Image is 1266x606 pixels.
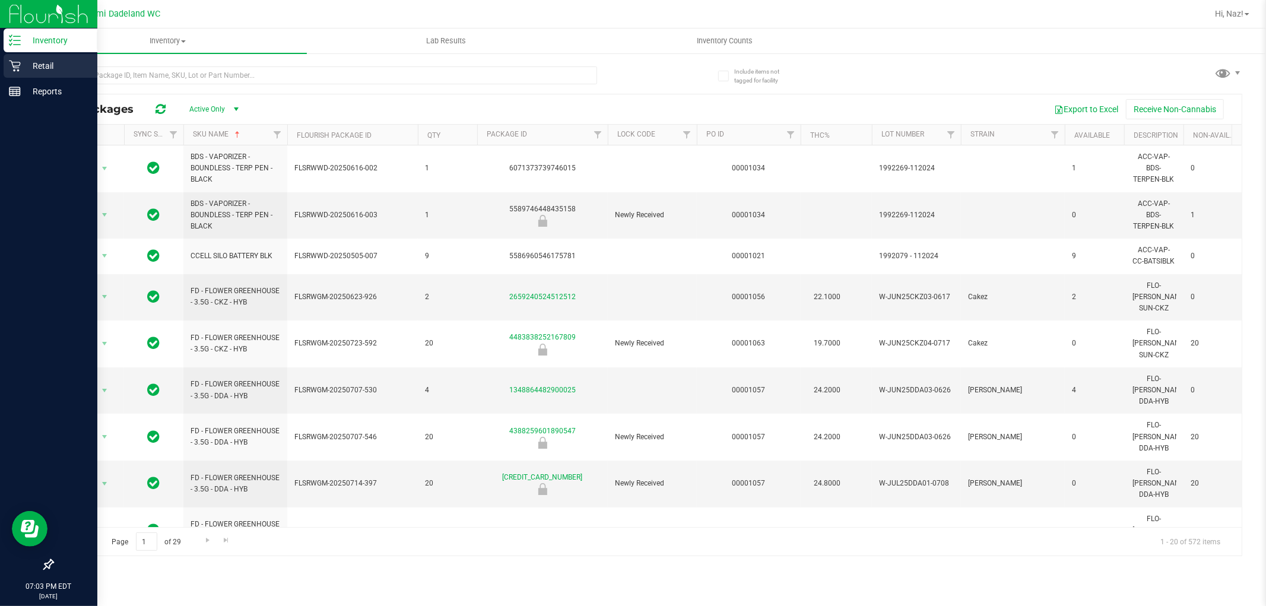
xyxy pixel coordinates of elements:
[503,473,583,481] a: [CREDIT_CARD_NUMBER]
[968,478,1058,489] span: [PERSON_NAME]
[425,525,470,536] span: 6
[732,433,766,441] a: 00001057
[294,525,411,536] span: FLSRWGM-20250603-2683
[191,285,280,308] span: FD - FLOWER GREENHOUSE - 3.5G - CKZ - HYB
[968,338,1058,349] span: Cakez
[509,386,576,394] a: 1348864482900025
[97,335,112,352] span: select
[268,125,287,145] a: Filter
[148,248,160,264] span: In Sync
[294,478,411,489] span: FLSRWGM-20250714-397
[879,250,954,262] span: 1992079 - 112024
[808,522,846,539] span: 19.6000
[1131,197,1176,234] div: ACC-VAP-BDS-TERPEN-BLK
[1072,250,1117,262] span: 9
[968,291,1058,303] span: Cakez
[425,210,470,221] span: 1
[97,522,112,538] span: select
[475,344,610,356] div: Newly Received
[879,478,954,489] span: W-JUL25DDA01-0708
[732,479,766,487] a: 00001057
[732,293,766,301] a: 00001056
[191,379,280,401] span: FD - FLOWER GREENHOUSE - 3.5G - DDA - HYB
[1072,432,1117,443] span: 0
[148,522,160,538] span: In Sync
[21,33,92,47] p: Inventory
[1191,163,1236,174] span: 0
[425,163,470,174] span: 1
[101,532,191,551] span: Page of 29
[136,532,157,551] input: 1
[808,475,846,492] span: 24.8000
[1191,338,1236,349] span: 20
[218,532,235,548] a: Go to the last page
[294,338,411,349] span: FLSRWGM-20250723-592
[475,163,610,174] div: 6071373739746015
[425,432,470,443] span: 20
[294,163,411,174] span: FLSRWWD-20250616-002
[1131,243,1176,268] div: ACC-VAP-CC-BATSIBLK
[148,335,160,351] span: In Sync
[968,525,1058,536] span: Hot Mess
[148,429,160,445] span: In Sync
[808,382,846,399] span: 24.2000
[1131,325,1176,362] div: FLO-[PERSON_NAME]-SUN-CKZ
[294,385,411,396] span: FLSRWGM-20250707-530
[97,207,112,223] span: select
[1151,532,1230,550] span: 1 - 20 of 572 items
[1072,210,1117,221] span: 0
[425,250,470,262] span: 9
[21,59,92,73] p: Retail
[5,581,92,592] p: 07:03 PM EDT
[1131,279,1176,316] div: FLO-[PERSON_NAME]-SUN-CKZ
[1191,432,1236,443] span: 20
[148,475,160,491] span: In Sync
[879,338,954,349] span: W-JUN25CKZ04-0717
[970,130,995,138] a: Strain
[1193,131,1246,139] a: Non-Available
[97,429,112,445] span: select
[191,151,280,186] span: BDS - VAPORIZER - BOUNDLESS - TERP PEN - BLACK
[97,475,112,492] span: select
[12,511,47,547] iframe: Resource center
[810,131,830,139] a: THC%
[191,332,280,355] span: FD - FLOWER GREENHOUSE - 3.5G - CKZ - HYB
[294,291,411,303] span: FLSRWGM-20250623-926
[732,339,766,347] a: 00001063
[879,210,954,221] span: 1992269-112024
[781,125,801,145] a: Filter
[879,291,954,303] span: W-JUN25CKZ03-0617
[425,338,470,349] span: 20
[9,85,21,97] inline-svg: Reports
[148,160,160,176] span: In Sync
[968,385,1058,396] span: [PERSON_NAME]
[681,36,769,46] span: Inventory Counts
[97,382,112,399] span: select
[1131,418,1176,455] div: FLO-[PERSON_NAME]-DDA-HYB
[294,210,411,221] span: FLSRWWD-20250616-003
[475,250,610,262] div: 5586960546175781
[191,426,280,448] span: FD - FLOWER GREENHOUSE - 3.5G - DDA - HYB
[1131,512,1176,549] div: FLO-[PERSON_NAME]-SUN-HTM
[588,125,608,145] a: Filter
[968,432,1058,443] span: [PERSON_NAME]
[21,84,92,99] p: Reports
[509,333,576,341] a: 4483838252167809
[294,432,411,443] span: FLSRWGM-20250707-546
[808,335,846,352] span: 19.7000
[1072,291,1117,303] span: 2
[1072,385,1117,396] span: 4
[585,28,864,53] a: Inventory Counts
[425,478,470,489] span: 20
[732,386,766,394] a: 00001057
[28,28,307,53] a: Inventory
[881,130,924,138] a: Lot Number
[1191,250,1236,262] span: 0
[134,130,179,138] a: Sync Status
[307,28,585,53] a: Lab Results
[1134,131,1178,139] a: Description
[5,592,92,601] p: [DATE]
[294,250,411,262] span: FLSRWWD-20250505-007
[1191,478,1236,489] span: 20
[475,215,610,227] div: Newly Received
